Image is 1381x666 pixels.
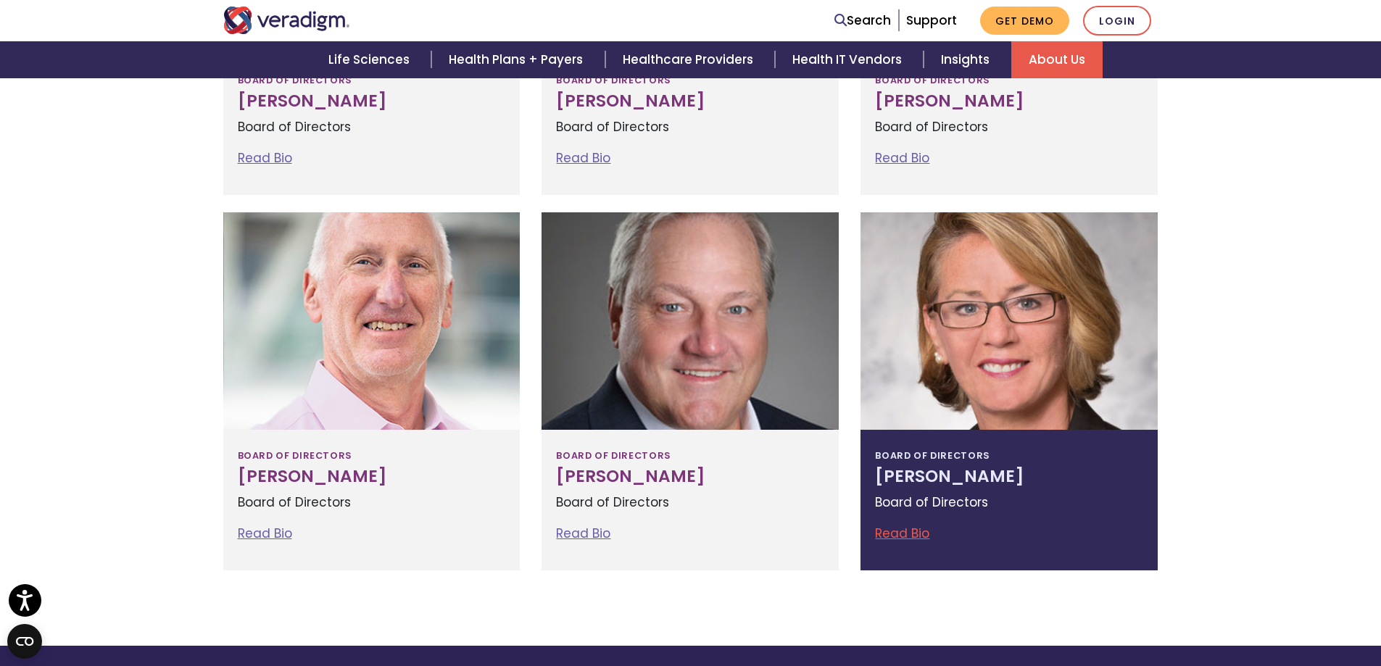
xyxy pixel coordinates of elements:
span: Board of Directors [238,68,352,91]
span: Board of Directors [875,444,989,467]
p: Board of Directors [875,493,1143,512]
h3: [PERSON_NAME] [556,91,824,112]
a: Read Bio [238,149,292,167]
p: Board of Directors [556,117,824,137]
a: About Us [1011,41,1103,78]
a: Login [1083,6,1151,36]
span: Board of Directors [875,68,989,91]
a: Read Bio [875,149,929,167]
a: Health IT Vendors [775,41,924,78]
p: Board of Directors [238,493,506,512]
a: Health Plans + Payers [431,41,605,78]
span: Board of Directors [556,444,670,467]
h3: [PERSON_NAME] [556,467,824,487]
iframe: Drift Chat Widget [1103,562,1364,649]
a: Get Demo [980,7,1069,35]
h3: [PERSON_NAME] [238,91,506,112]
button: Open CMP widget [7,624,42,659]
p: Board of Directors [238,117,506,137]
h3: [PERSON_NAME] [238,467,506,487]
a: Read Bio [875,525,929,542]
img: Veradigm logo [223,7,350,34]
a: Healthcare Providers [605,41,775,78]
a: Insights [924,41,1011,78]
p: Board of Directors [556,493,824,512]
h3: [PERSON_NAME] [875,91,1143,112]
span: Board of Directors [238,444,352,467]
a: Life Sciences [311,41,431,78]
a: Support [906,12,957,29]
a: Search [834,11,891,30]
a: Read Bio [556,525,610,542]
a: Read Bio [238,525,292,542]
h3: [PERSON_NAME] [875,467,1143,487]
span: Board of Directors [556,68,670,91]
a: Read Bio [556,149,610,167]
p: Board of Directors [875,117,1143,137]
